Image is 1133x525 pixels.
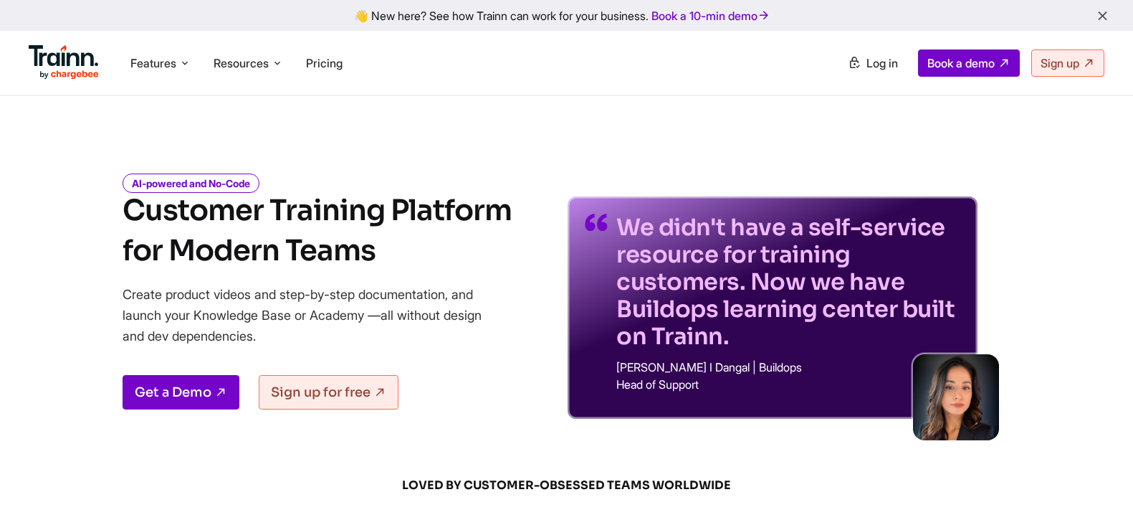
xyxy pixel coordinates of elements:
img: sabina-buildops.d2e8138.png [913,354,999,440]
p: Create product videos and step-by-step documentation, and launch your Knowledge Base or Academy —... [123,284,502,346]
a: Sign up [1031,49,1104,77]
a: Log in [839,50,907,76]
a: Book a demo [918,49,1020,77]
p: Head of Support [616,379,960,390]
p: [PERSON_NAME] I Dangal | Buildops [616,361,960,373]
p: We didn't have a self-service resource for training customers. Now we have Buildops learning cent... [616,214,960,350]
a: Get a Demo [123,375,239,410]
h1: Customer Training Platform for Modern Teams [123,191,512,271]
img: quotes-purple.41a7099.svg [585,214,608,231]
span: Log in [866,56,898,70]
a: Pricing [306,56,343,70]
span: Resources [214,55,269,71]
span: Book a demo [927,56,995,70]
img: Trainn Logo [29,45,99,80]
span: LOVED BY CUSTOMER-OBSESSED TEAMS WORLDWIDE [223,478,911,493]
a: Book a 10-min demo [649,6,773,26]
a: Sign up for free [259,375,398,410]
i: AI-powered and No-Code [123,174,259,193]
span: Sign up [1041,56,1079,70]
span: Features [130,55,176,71]
div: 👋 New here? See how Trainn can work for your business. [9,9,1124,22]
